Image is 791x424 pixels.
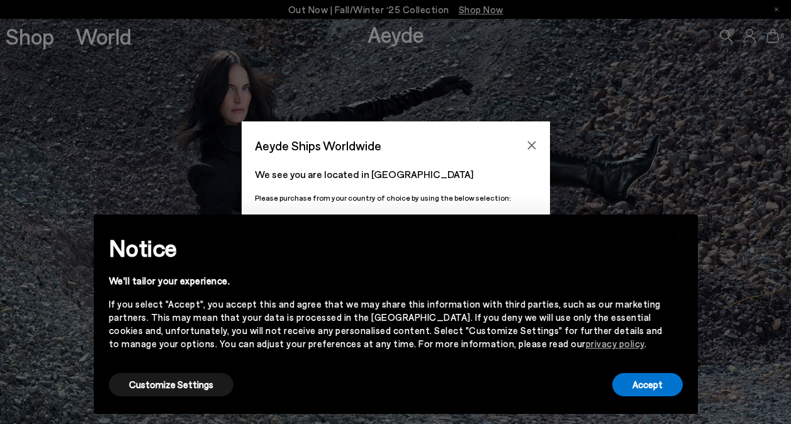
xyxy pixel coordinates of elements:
p: We see you are located in [GEOGRAPHIC_DATA] [255,167,537,182]
div: If you select "Accept", you accept this and agree that we may share this information with third p... [109,298,663,350]
div: We'll tailor your experience. [109,274,663,287]
span: Aeyde Ships Worldwide [255,135,381,157]
button: Close this notice [663,218,693,248]
button: Accept [612,373,683,396]
p: Please purchase from your country of choice by using the below selection: [255,192,537,204]
h2: Notice [109,232,663,264]
span: × [673,224,682,242]
a: privacy policy [586,338,644,349]
button: Customize Settings [109,373,233,396]
button: Close [522,136,541,155]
